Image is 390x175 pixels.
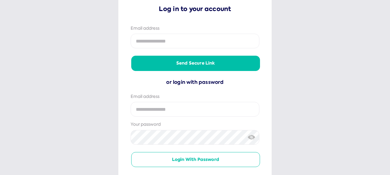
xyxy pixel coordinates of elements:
div: Email address [131,25,259,32]
img: eye-crossed.svg [248,134,255,140]
p: Log in to your account [131,5,259,13]
div: or login with password [131,78,259,86]
button: Login with password [131,152,260,167]
div: Your password [131,121,259,128]
div: Email address [131,94,259,100]
button: Send secure link [131,56,260,71]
